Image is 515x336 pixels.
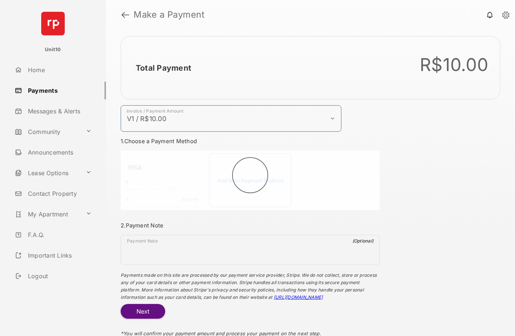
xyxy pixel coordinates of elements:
a: Announcements [12,144,106,161]
button: Next [121,304,165,319]
a: Important Links [12,247,95,264]
a: Messages & Alerts [12,102,106,120]
a: F.A.Q. [12,226,106,244]
a: Contact Property [12,185,106,202]
a: My Apartment [12,205,83,223]
a: Logout [12,267,106,285]
p: Unit10 [45,46,61,53]
h2: Total Payment [136,63,191,72]
h3: 1. Choose a Payment Method [121,138,380,145]
img: svg+xml;base64,PHN2ZyB4bWxucz0iaHR0cDovL3d3dy53My5vcmcvMjAwMC9zdmciIHdpZHRoPSI2NCIgaGVpZ2h0PSI2NC... [41,12,65,35]
a: [URL][DOMAIN_NAME] [274,294,323,300]
a: Home [12,61,106,79]
span: Payments made on this site are processed by our payment service provider, Stripe. We do not colle... [121,272,377,300]
strong: Make a Payment [134,10,205,19]
a: Payments [12,82,106,99]
a: Community [12,123,83,141]
div: R$10.00 [420,54,488,75]
a: Lease Options [12,164,83,182]
h3: 2. Payment Note [121,222,380,229]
